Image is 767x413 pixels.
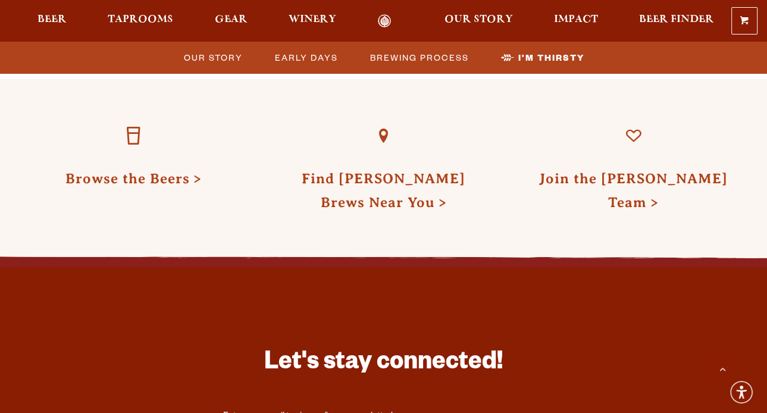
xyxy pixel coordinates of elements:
span: Beer Finder [639,15,714,24]
a: Find [PERSON_NAME] Brews Near You [302,171,465,210]
a: Find Odell Brews Near You [356,109,411,164]
div: Accessibility Menu [728,379,755,405]
a: Beer [30,14,74,28]
span: Our Story [184,49,243,66]
span: Impact [554,15,598,24]
span: Gear [215,15,248,24]
a: Early Days [268,49,344,66]
a: Winery [281,14,344,28]
span: Taprooms [108,15,173,24]
span: I’m Thirsty [518,49,584,66]
span: Brewing Process [370,49,469,66]
span: Early Days [275,49,338,66]
a: Our Story [437,14,521,28]
a: Join the Odell Team [606,109,661,164]
a: Odell Home [362,14,406,28]
span: Beer [37,15,67,24]
a: I’m Thirsty [494,49,590,66]
a: Scroll to top [707,353,737,383]
a: Impact [546,14,606,28]
h3: Let's stay connected! [223,347,544,382]
span: Winery [289,15,336,24]
a: Brewing Process [363,49,475,66]
a: Browse the Beers [65,171,202,186]
a: Gear [207,14,255,28]
a: Browse the Beers [106,109,161,164]
a: Our Story [177,49,249,66]
a: Join the [PERSON_NAME] Team [539,171,728,210]
span: Our Story [444,15,513,24]
a: Taprooms [100,14,181,28]
a: Beer Finder [631,14,722,28]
